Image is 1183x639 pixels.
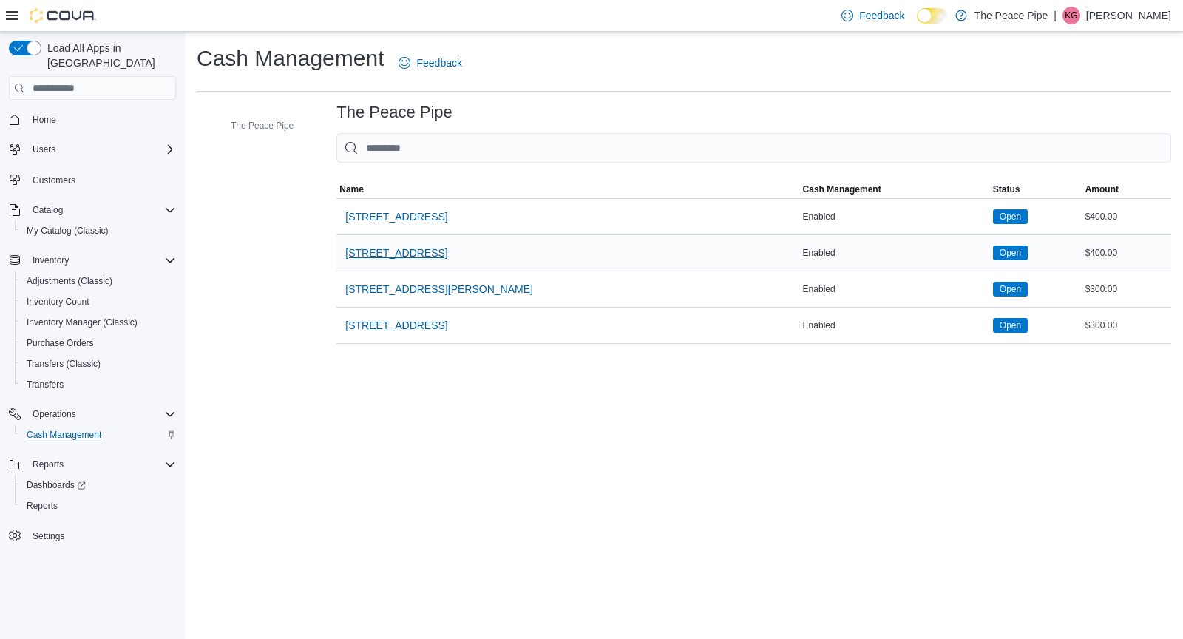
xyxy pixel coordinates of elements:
span: The Peace Pipe [231,120,294,132]
span: Transfers (Classic) [27,358,101,370]
button: Reports [15,496,182,516]
a: My Catalog (Classic) [21,222,115,240]
a: Settings [27,527,70,545]
span: Reports [27,500,58,512]
span: Open [993,282,1028,297]
div: Enabled [800,280,990,298]
button: Settings [3,525,182,547]
span: Users [33,143,55,155]
button: Catalog [27,201,69,219]
span: Open [993,246,1028,260]
span: Reports [33,459,64,470]
div: Enabled [800,208,990,226]
span: Inventory [27,251,176,269]
span: Open [1000,246,1021,260]
span: Catalog [27,201,176,219]
input: This is a search bar. As you type, the results lower in the page will automatically filter. [336,133,1171,163]
span: Dashboards [21,476,176,494]
button: Customers [3,169,182,190]
button: Purchase Orders [15,333,182,354]
span: Purchase Orders [27,337,94,349]
button: [STREET_ADDRESS] [339,311,453,340]
span: Open [993,318,1028,333]
a: Transfers (Classic) [21,355,106,373]
button: Transfers [15,374,182,395]
button: Home [3,109,182,130]
span: KG [1065,7,1077,24]
span: Adjustments (Classic) [27,275,112,287]
a: Inventory Count [21,293,95,311]
p: | [1054,7,1057,24]
span: Home [33,114,56,126]
span: My Catalog (Classic) [21,222,176,240]
span: Customers [27,170,176,189]
button: Adjustments (Classic) [15,271,182,291]
span: [STREET_ADDRESS][PERSON_NAME] [345,282,533,297]
span: Status [993,183,1020,195]
div: Enabled [800,244,990,262]
button: Inventory Manager (Classic) [15,312,182,333]
button: Cash Management [800,180,990,198]
button: Amount [1082,180,1171,198]
span: Inventory Count [27,296,89,308]
button: Name [336,180,799,198]
span: Amount [1085,183,1119,195]
span: Load All Apps in [GEOGRAPHIC_DATA] [41,41,176,70]
nav: Complex example [9,103,176,585]
span: Cash Management [803,183,881,195]
a: Home [27,111,62,129]
img: Cova [30,8,96,23]
a: Purchase Orders [21,334,100,352]
a: Inventory Manager (Classic) [21,314,143,331]
span: Operations [33,408,76,420]
button: [STREET_ADDRESS][PERSON_NAME] [339,274,539,304]
span: Transfers [21,376,176,393]
a: Cash Management [21,426,107,444]
h1: Cash Management [197,44,384,73]
input: Dark Mode [917,8,948,24]
button: Inventory [3,250,182,271]
span: Settings [27,527,176,545]
span: Operations [27,405,176,423]
span: Inventory Manager (Classic) [27,317,138,328]
span: Open [1000,319,1021,332]
button: Inventory Count [15,291,182,312]
button: Status [990,180,1082,198]
span: Adjustments (Classic) [21,272,176,290]
a: Customers [27,172,81,189]
div: $300.00 [1082,280,1171,298]
span: Settings [33,530,64,542]
p: The Peace Pipe [974,7,1048,24]
span: Purchase Orders [21,334,176,352]
a: Adjustments (Classic) [21,272,118,290]
button: My Catalog (Classic) [15,220,182,241]
span: Open [1000,210,1021,223]
span: Feedback [859,8,904,23]
span: Users [27,141,176,158]
button: Reports [27,456,70,473]
button: Inventory [27,251,75,269]
span: [STREET_ADDRESS] [345,318,447,333]
div: Katie Gordon [1062,7,1080,24]
span: Inventory Count [21,293,176,311]
button: Users [3,139,182,160]
span: Cash Management [21,426,176,444]
button: Operations [3,404,182,425]
a: Feedback [835,1,910,30]
a: Feedback [393,48,467,78]
button: Users [27,141,61,158]
span: Catalog [33,204,63,216]
button: Catalog [3,200,182,220]
span: Feedback [416,55,461,70]
span: Open [993,209,1028,224]
span: [STREET_ADDRESS] [345,209,447,224]
div: $400.00 [1082,244,1171,262]
span: Inventory Manager (Classic) [21,314,176,331]
span: Dashboards [27,479,86,491]
span: My Catalog (Classic) [27,225,109,237]
a: Dashboards [21,476,92,494]
span: Inventory [33,254,69,266]
button: The Peace Pipe [210,117,299,135]
span: Reports [27,456,176,473]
